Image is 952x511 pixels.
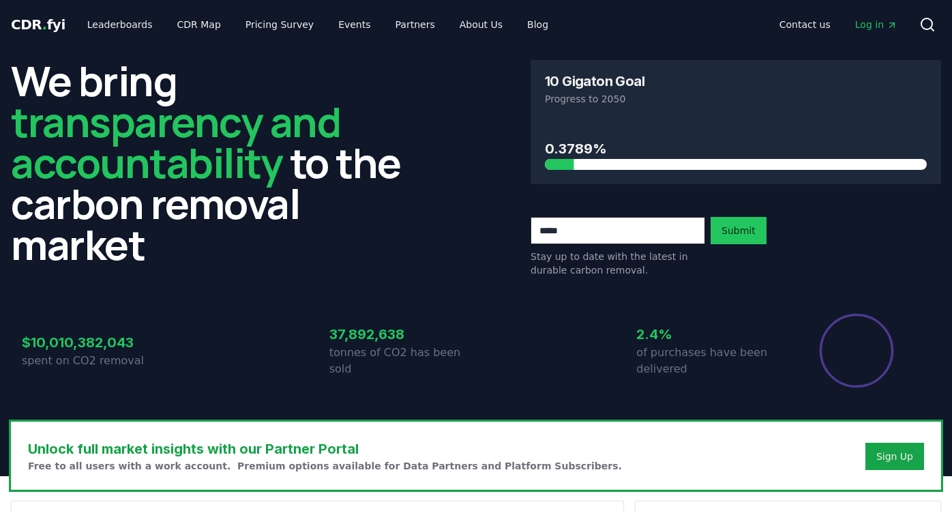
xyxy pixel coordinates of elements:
p: Free to all users with a work account. Premium options available for Data Partners and Platform S... [28,459,622,473]
a: Partners [385,12,446,37]
p: Progress to 2050 [545,92,927,106]
a: Sign Up [876,450,913,463]
h3: 2.4% [636,324,783,345]
h3: 37,892,638 [329,324,476,345]
h3: 0.3789% [545,138,927,159]
a: Log in [844,12,908,37]
a: About Us [449,12,514,37]
h3: 10 Gigaton Goal [545,74,644,88]
h3: $10,010,382,043 [22,332,168,353]
p: Stay up to date with the latest in durable carbon removal. [531,250,705,277]
a: Blog [516,12,559,37]
p: spent on CO2 removal [22,353,168,369]
h3: Unlock full market insights with our Partner Portal [28,439,622,459]
nav: Main [76,12,559,37]
button: Sign Up [865,443,924,470]
a: CDR Map [166,12,232,37]
a: Events [327,12,381,37]
span: . [42,16,47,33]
a: CDR.fyi [11,15,65,34]
span: transparency and accountability [11,93,340,190]
span: Log in [855,18,897,31]
nav: Main [769,12,908,37]
div: Percentage of sales delivered [818,312,895,389]
a: Leaderboards [76,12,164,37]
p: tonnes of CO2 has been sold [329,345,476,377]
p: of purchases have been delivered [636,345,783,377]
h2: We bring to the carbon removal market [11,60,421,265]
a: Pricing Survey [235,12,325,37]
button: Submit [711,217,767,244]
span: CDR fyi [11,16,65,33]
a: Contact us [769,12,842,37]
